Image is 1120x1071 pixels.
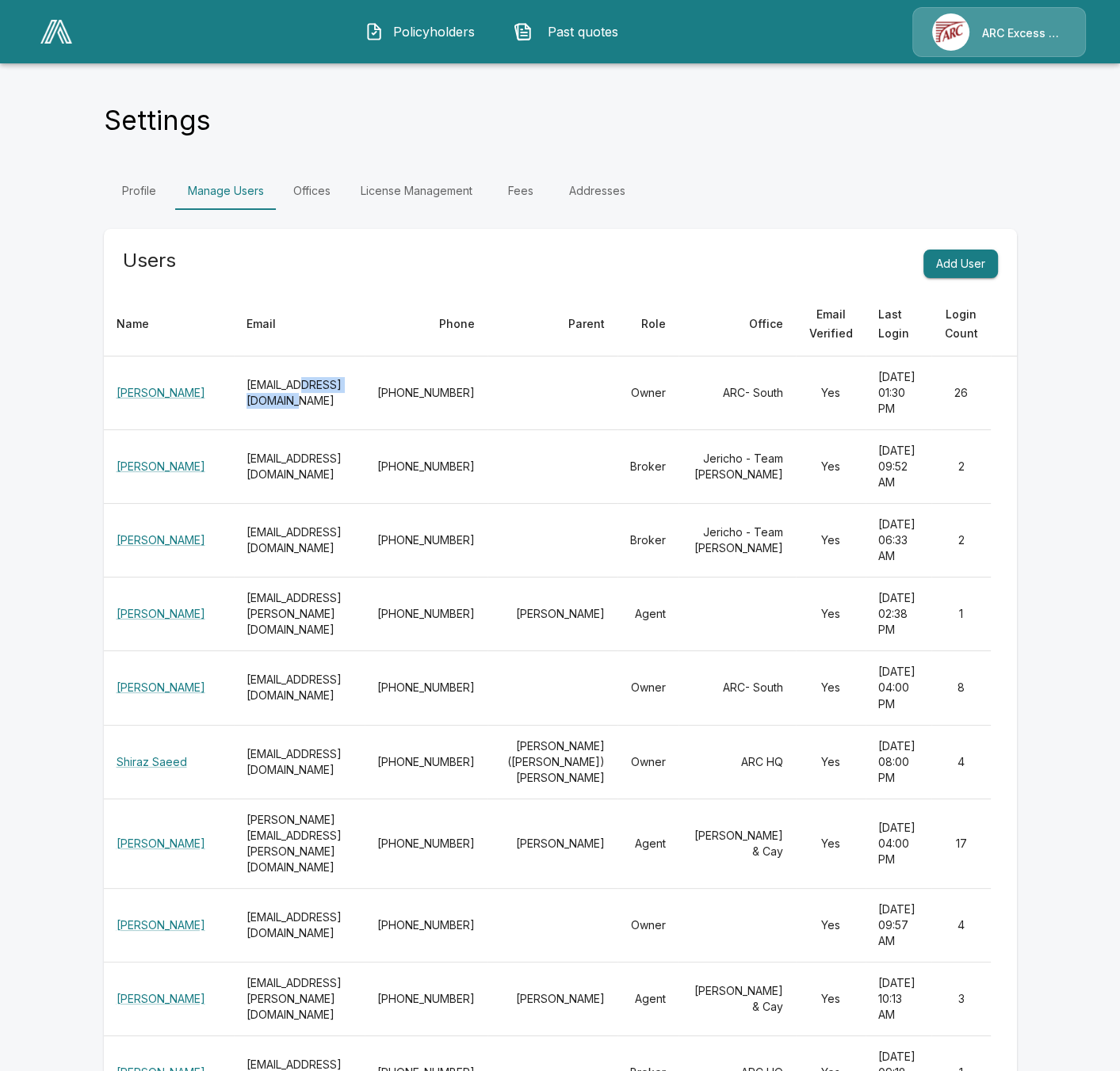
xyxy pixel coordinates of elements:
button: Add User [923,250,998,279]
a: Addresses [556,172,638,210]
td: [PHONE_NUMBER] [365,651,487,725]
th: Name [104,292,234,356]
th: Office [678,292,796,356]
td: 1 [931,577,992,651]
a: [PERSON_NAME] [117,992,205,1005]
a: [PERSON_NAME] [117,533,205,547]
a: Agency IconARC Excess & Surplus [912,7,1086,57]
button: Policyholders IconPolicyholders [353,11,489,52]
th: [EMAIL_ADDRESS][DOMAIN_NAME] [234,504,365,577]
span: Past quotes [539,22,626,41]
th: Parent [487,292,617,356]
th: [PERSON_NAME][EMAIL_ADDRESS][PERSON_NAME][DOMAIN_NAME] [234,798,365,888]
th: [EMAIL_ADDRESS][DOMAIN_NAME] [234,430,365,504]
td: [PERSON_NAME] [487,798,617,888]
a: [PERSON_NAME] [117,837,205,850]
td: [DATE] 08:00 PM [866,725,931,798]
th: [EMAIL_ADDRESS][PERSON_NAME][DOMAIN_NAME] [234,962,365,1035]
td: Agent [617,962,678,1035]
td: ARC- South [678,356,796,430]
td: Agent [617,798,678,888]
button: Past quotes IconPast quotes [502,11,638,52]
td: [PERSON_NAME] [487,962,617,1035]
td: Broker [617,504,678,577]
td: 4 [931,725,992,798]
td: Yes [796,888,866,962]
td: [DATE] 04:00 PM [866,798,931,888]
td: Yes [796,962,866,1035]
td: [PERSON_NAME] ([PERSON_NAME]) [PERSON_NAME] [487,725,617,798]
td: Yes [796,356,866,430]
img: Past quotes Icon [514,22,533,41]
td: [PHONE_NUMBER] [365,430,487,504]
a: Offices [277,172,348,210]
a: [PERSON_NAME] [117,607,205,620]
img: AA Logo [40,20,72,44]
td: Owner [617,725,678,798]
th: [EMAIL_ADDRESS][DOMAIN_NAME] [234,888,365,962]
th: [EMAIL_ADDRESS][DOMAIN_NAME] [234,651,365,725]
td: [PHONE_NUMBER] [365,504,487,577]
td: Broker [617,430,678,504]
h4: Settings [104,104,211,137]
a: Manage Users [175,172,277,210]
img: Agency Icon [932,13,969,51]
img: Policyholders Icon [365,22,384,41]
td: Yes [796,504,866,577]
td: [PERSON_NAME] [487,577,617,651]
td: 2 [931,430,992,504]
th: [EMAIL_ADDRESS][DOMAIN_NAME] [234,356,365,430]
td: ARC HQ [678,725,796,798]
a: Fees [485,172,556,210]
td: 26 [931,356,992,430]
p: ARC Excess & Surplus [982,25,1066,41]
th: Phone [365,292,487,356]
td: Yes [796,725,866,798]
td: Owner [617,651,678,725]
a: [PERSON_NAME] [117,386,205,399]
td: [DATE] 09:52 AM [866,430,931,504]
a: [PERSON_NAME] [117,918,205,932]
th: Role [617,292,678,356]
td: Jericho - Team [PERSON_NAME] [678,504,796,577]
td: [PHONE_NUMBER] [365,356,487,430]
td: 3 [931,962,992,1035]
td: [DATE] 01:30 PM [866,356,931,430]
td: [PHONE_NUMBER] [365,725,487,798]
td: Yes [796,430,866,504]
th: Last Login [866,292,931,356]
td: [PHONE_NUMBER] [365,798,487,888]
div: Settings Tabs [104,172,1017,210]
th: [EMAIL_ADDRESS][PERSON_NAME][DOMAIN_NAME] [234,577,365,651]
th: Email [234,292,365,356]
td: [PERSON_NAME] & Cay [678,798,796,888]
a: License Management [348,172,485,210]
td: [PHONE_NUMBER] [365,962,487,1035]
td: Yes [796,577,866,651]
td: [PHONE_NUMBER] [365,888,487,962]
h5: Users [123,248,176,273]
td: Yes [796,651,866,725]
td: [PERSON_NAME] & Cay [678,962,796,1035]
th: Login Count [931,292,992,356]
span: Policyholders [390,22,477,41]
td: [PHONE_NUMBER] [365,577,487,651]
td: [DATE] 09:57 AM [866,888,931,962]
a: [PERSON_NAME] [117,459,205,473]
td: Agent [617,577,678,651]
a: Profile [104,172,175,210]
td: 8 [931,651,992,725]
td: 17 [931,798,992,888]
td: 4 [931,888,992,962]
td: [DATE] 06:33 AM [866,504,931,577]
td: Owner [617,888,678,962]
td: [DATE] 04:00 PM [866,651,931,725]
td: Owner [617,356,678,430]
th: [EMAIL_ADDRESS][DOMAIN_NAME] [234,725,365,798]
a: Shiraz Saeed [117,755,187,768]
td: 2 [931,504,992,577]
td: Jericho - Team [PERSON_NAME] [678,430,796,504]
